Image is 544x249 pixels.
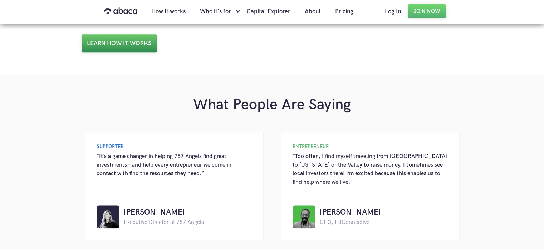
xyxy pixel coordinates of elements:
[97,144,252,149] div: SUPPORTER
[320,218,381,227] div: CEO, EdConnective
[82,34,157,52] a: Learn how it works
[82,95,462,115] h1: What People Are Saying
[408,4,446,18] a: Join Now
[293,144,448,149] div: ENTREPRENEUR
[124,207,204,218] h4: [PERSON_NAME]
[124,218,204,227] div: Executive Director at 757 Angels
[97,152,252,178] div: “It’s a game changer in helping 757 Angels find great investments – and help every entrepreneur w...
[320,207,381,218] h4: [PERSON_NAME]
[293,152,448,187] div: “Too often, I find myself traveling from [GEOGRAPHIC_DATA] to [US_STATE] or the Valley to raise m...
